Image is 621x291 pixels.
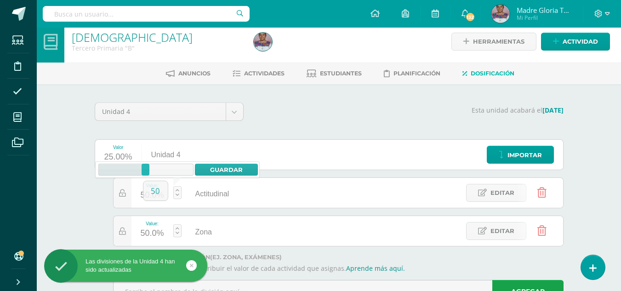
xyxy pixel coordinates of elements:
p: Esta unidad acabará el [255,106,564,114]
div: Valor [104,145,132,150]
a: Herramientas [451,33,536,51]
strong: (ej. Zona, Exámenes) [210,254,282,261]
span: Planificación [393,70,440,77]
a: Unidad 4 [95,103,243,120]
span: Actividad [563,33,598,50]
a: Aprende más aquí. [346,264,405,273]
div: Las divisiones de la Unidad 4 han sido actualizadas [44,257,207,274]
a: Guardar [195,164,258,176]
p: Las divisiones te permiten distribuir el valor de cada actividad que asignas. [113,264,564,273]
strong: [DATE] [542,106,564,114]
span: Dosificación [471,70,514,77]
span: Zona [195,228,212,236]
span: Editar [490,184,514,201]
a: Estudiantes [307,66,362,81]
img: 3585b43e6f448e3a5bd7a0d5ea5114e0.png [254,33,272,51]
a: Dosificación [462,66,514,81]
a: [DEMOGRAPHIC_DATA] [72,29,193,45]
span: 132 [465,12,475,22]
a: Planificación [384,66,440,81]
div: 50.0% [141,226,164,241]
img: 3585b43e6f448e3a5bd7a0d5ea5114e0.png [491,5,510,23]
a: Actividad [541,33,610,51]
span: Anuncios [178,70,211,77]
span: Estudiantes [320,70,362,77]
span: Madre Gloria Telón Apén [517,6,572,15]
div: Value: [141,221,164,226]
span: Unidad 4 [102,103,219,120]
div: Value: [141,183,164,188]
span: Mi Perfil [517,14,572,22]
a: Importar [487,146,554,164]
div: 25.00% [104,150,132,165]
div: Unidad 4 [142,140,190,170]
span: Actividades [244,70,285,77]
span: Actitudinal [195,190,229,198]
a: Actividades [233,66,285,81]
input: Busca un usuario... [43,6,250,22]
span: Editar [490,223,514,240]
label: Agrega una nueva división [113,254,564,261]
span: Herramientas [473,33,524,50]
a: Anuncios [166,66,211,81]
div: Tercero Primaria 'B' [72,44,243,52]
span: Importar [507,147,542,164]
h1: Evangelización [72,31,243,44]
div: 50.0% [141,188,164,203]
